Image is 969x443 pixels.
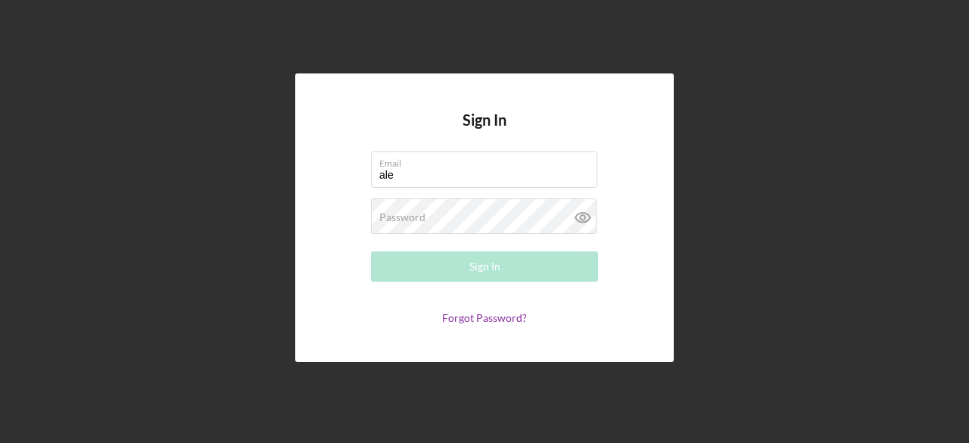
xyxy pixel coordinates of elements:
button: Sign In [371,251,598,282]
label: Email [379,152,597,169]
h4: Sign In [463,111,506,151]
label: Password [379,211,425,223]
a: Forgot Password? [442,311,527,324]
div: Sign In [469,251,500,282]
